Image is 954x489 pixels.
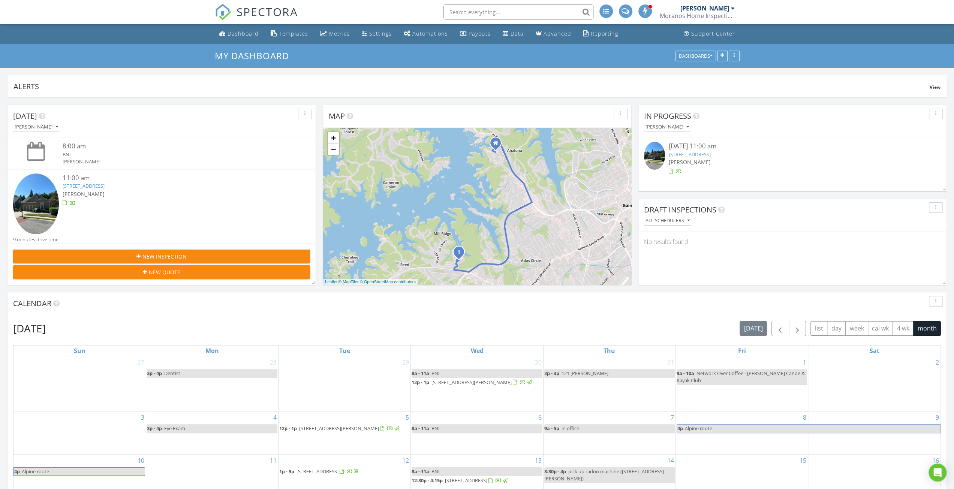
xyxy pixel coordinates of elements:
a: Zoom in [328,132,339,144]
div: | [323,279,418,285]
div: Metrics [329,30,350,37]
div: Payouts [469,30,491,37]
a: Go to July 28, 2025 [268,356,278,368]
a: Go to July 31, 2025 [666,356,675,368]
button: New Quote [13,265,310,279]
div: No results found [638,232,947,252]
button: month [913,321,941,336]
a: Go to August 15, 2025 [798,455,808,467]
div: Advanced [544,30,571,37]
span: [STREET_ADDRESS] [297,468,338,475]
input: Search everything... [443,4,593,19]
span: Calendar [13,298,51,308]
a: Sunday [72,345,87,356]
span: Draft Inspections [644,205,716,215]
td: Go to August 8, 2025 [675,411,808,454]
div: Automations [412,30,448,37]
span: New Quote [149,268,180,276]
a: Go to August 2, 2025 [934,356,941,368]
div: Reporting [591,30,618,37]
td: Go to July 27, 2025 [13,356,146,411]
a: © OpenStreetMap contributors [360,280,416,284]
a: Go to July 27, 2025 [136,356,146,368]
a: Zoom out [328,144,339,155]
button: week [845,321,868,336]
button: 4 wk [893,321,914,336]
a: Go to August 1, 2025 [801,356,808,368]
span: 3p - 4p [147,370,162,377]
span: Eye Exam [164,425,185,432]
div: Support Center [691,30,735,37]
a: Go to August 13, 2025 [533,455,543,467]
td: Go to August 3, 2025 [13,411,146,454]
span: [PERSON_NAME] [669,159,711,166]
td: Go to August 1, 2025 [675,356,808,411]
div: Dashboard [228,30,259,37]
span: 12p - 1p [279,425,297,432]
a: Leaflet [325,280,337,284]
span: 1p - 5p [279,468,294,475]
a: Templates [268,27,311,41]
i: 1 [457,250,460,255]
span: Dentist [164,370,180,377]
span: 2p - 3p [544,370,559,377]
a: Advanced [533,27,574,41]
div: [PERSON_NAME] [15,124,58,130]
td: Go to August 6, 2025 [411,411,543,454]
span: 121 [PERSON_NAME] [562,370,608,377]
div: Templates [279,30,308,37]
td: Go to July 28, 2025 [146,356,278,411]
button: [DATE] [740,321,767,336]
button: list [810,321,827,336]
button: [PERSON_NAME] [644,122,690,132]
a: Go to August 3, 2025 [139,411,146,423]
td: Go to August 9, 2025 [808,411,941,454]
a: Tuesday [338,345,352,356]
a: 12p - 1p [STREET_ADDRESS][PERSON_NAME] [412,379,533,386]
a: Go to August 5, 2025 [404,411,410,423]
a: [DATE] 11:00 am [STREET_ADDRESS] [PERSON_NAME] [644,142,941,175]
span: 8a - 11a [412,425,429,432]
a: Settings [359,27,395,41]
span: [DATE] [13,111,37,121]
div: BNI [63,151,285,158]
span: [STREET_ADDRESS][PERSON_NAME] [431,379,511,386]
img: The Best Home Inspection Software - Spectora [215,4,231,20]
td: Go to July 29, 2025 [279,356,411,411]
span: [STREET_ADDRESS][PERSON_NAME] [299,425,379,432]
td: Go to August 7, 2025 [543,411,675,454]
a: Wednesday [469,345,485,356]
div: 8:00 am [63,142,285,151]
span: 3:30p - 4p [544,468,566,475]
a: Payouts [457,27,494,41]
span: 4p [14,468,20,476]
span: 8a - 11a [412,370,429,377]
a: Monday [204,345,220,356]
a: Go to August 4, 2025 [272,411,278,423]
a: SPECTORA [215,10,298,26]
span: pick up radon machine ([STREET_ADDRESS][PERSON_NAME]) [544,468,664,482]
span: in office [562,425,579,432]
a: Go to August 14, 2025 [666,455,675,467]
a: Go to August 9, 2025 [934,411,941,423]
td: Go to August 4, 2025 [146,411,278,454]
div: [PERSON_NAME] [63,158,285,165]
span: 8a - 11a [412,468,429,475]
div: Settings [369,30,392,37]
a: Metrics [317,27,353,41]
a: Go to July 29, 2025 [401,356,410,368]
div: 9 minutes drive time [13,236,58,243]
div: Data [511,30,524,37]
span: SPECTORA [237,4,298,19]
a: 12p - 1p [STREET_ADDRESS][PERSON_NAME] [279,424,410,433]
td: Go to July 31, 2025 [543,356,675,411]
div: Moranos Home Inspections LLC [660,12,735,19]
a: Go to August 12, 2025 [401,455,410,467]
span: Alpine route [22,468,49,475]
button: Dashboards [675,51,716,61]
a: 1p - 5p [STREET_ADDRESS] [279,468,360,475]
a: Go to August 11, 2025 [268,455,278,467]
a: Dashboard [216,27,262,41]
span: Map [329,111,345,121]
td: Go to July 30, 2025 [411,356,543,411]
